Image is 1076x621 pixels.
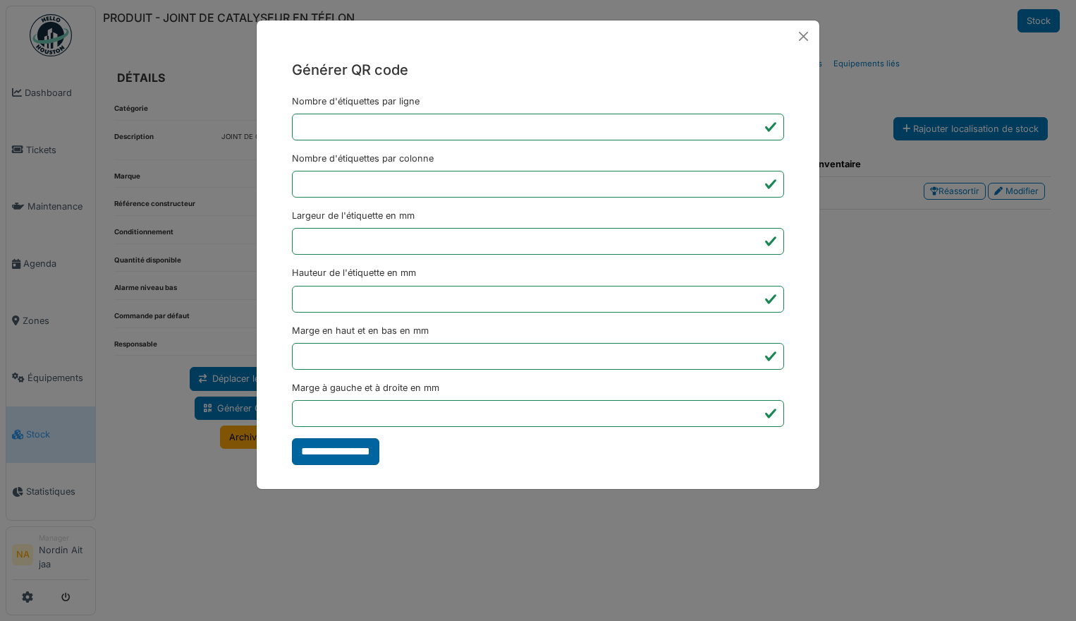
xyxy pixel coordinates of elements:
label: Hauteur de l'étiquette en mm [292,266,416,279]
label: Marge à gauche et à droite en mm [292,381,439,394]
label: Nombre d'étiquettes par colonne [292,152,434,165]
h5: Générer QR code [292,59,784,80]
label: Nombre d'étiquettes par ligne [292,95,420,108]
label: Marge en haut et en bas en mm [292,324,429,337]
button: Close [793,26,814,47]
label: Largeur de l'étiquette en mm [292,209,415,222]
